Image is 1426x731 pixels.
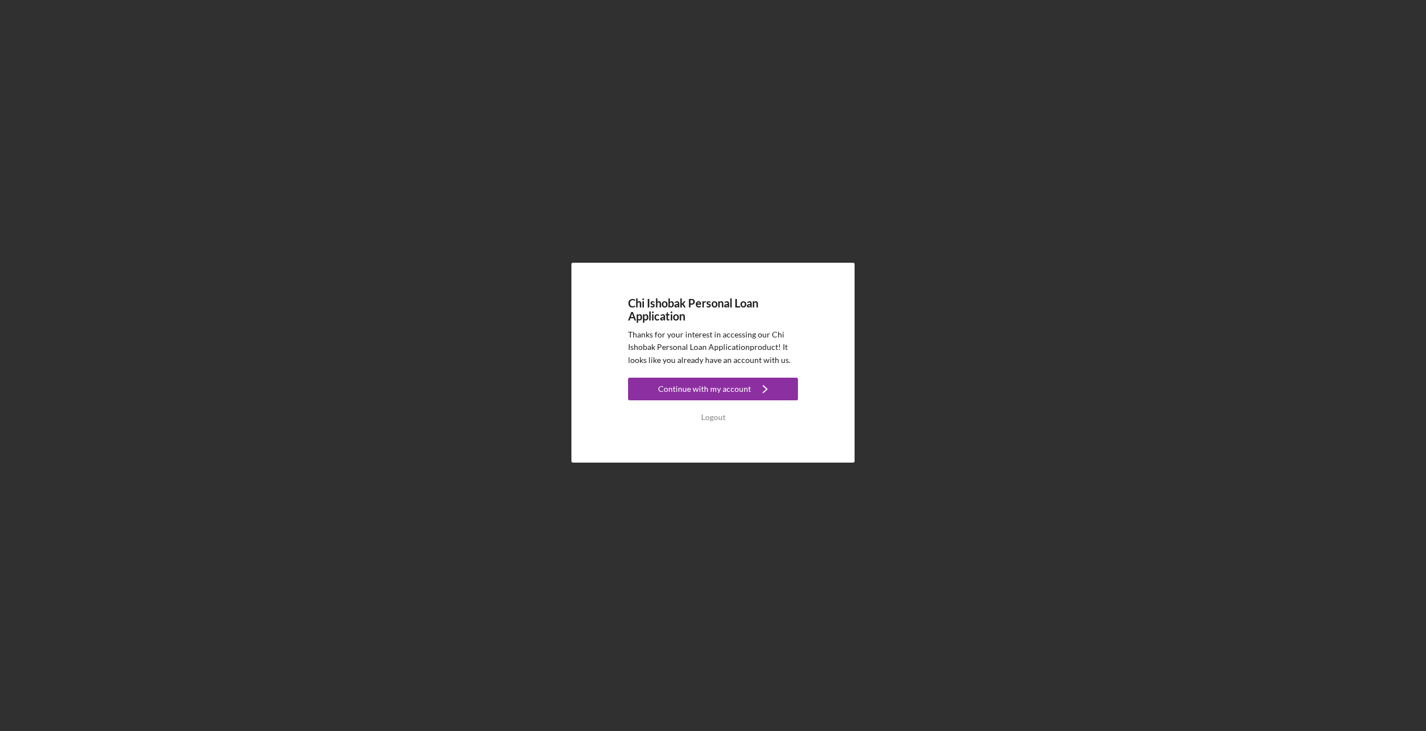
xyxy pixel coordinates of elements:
[628,297,798,323] h4: Chi Ishobak Personal Loan Application
[628,378,798,400] button: Continue with my account
[628,328,798,366] p: Thanks for your interest in accessing our Chi Ishobak Personal Loan Application product! It looks...
[658,378,751,400] div: Continue with my account
[628,406,798,429] button: Logout
[628,378,798,403] a: Continue with my account
[701,406,725,429] div: Logout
